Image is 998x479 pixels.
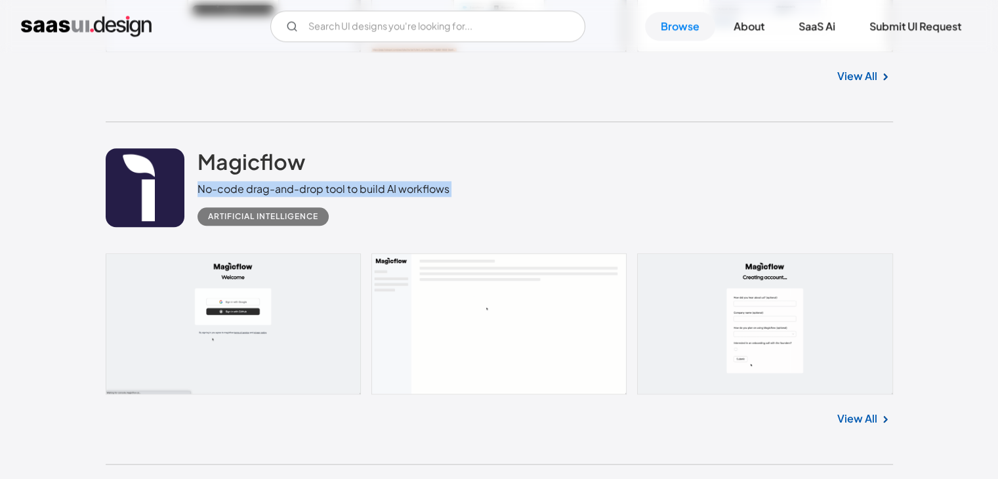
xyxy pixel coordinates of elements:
input: Search UI designs you're looking for... [270,10,585,42]
a: Browse [645,12,715,41]
a: home [21,16,152,37]
a: About [718,12,780,41]
div: Artificial Intelligence [208,209,318,224]
h2: Magicflow [198,148,305,175]
form: Email Form [270,10,585,42]
a: Magicflow [198,148,305,181]
div: No-code drag-and-drop tool to build AI workflows [198,181,449,197]
a: SaaS Ai [783,12,851,41]
a: View All [837,68,877,84]
a: Submit UI Request [854,12,977,41]
a: View All [837,411,877,427]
